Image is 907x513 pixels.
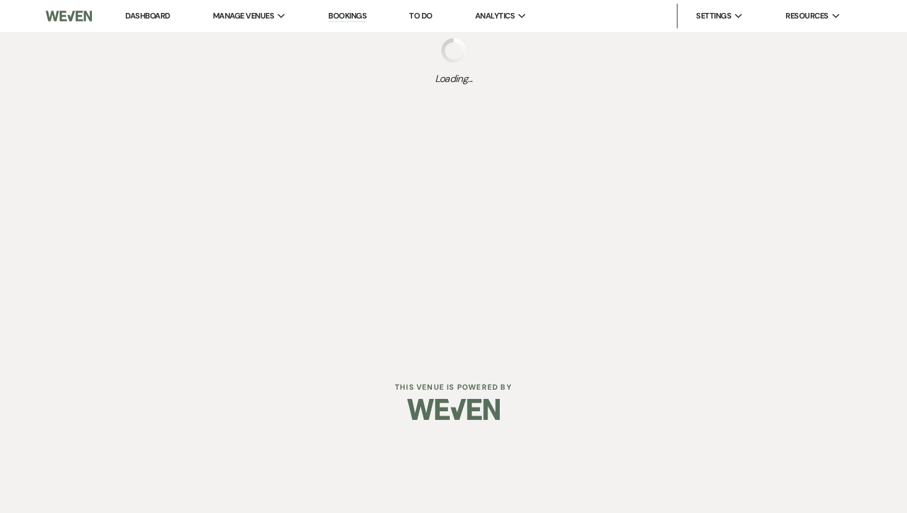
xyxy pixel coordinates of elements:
span: Resources [785,10,828,22]
img: Weven Logo [407,388,500,431]
img: Weven Logo [46,3,92,29]
span: Settings [696,10,731,22]
span: Manage Venues [213,10,274,22]
img: loading spinner [441,38,466,63]
span: Analytics [475,10,515,22]
a: Dashboard [125,10,170,21]
span: Loading... [435,72,473,86]
a: Bookings [328,10,367,22]
a: To Do [409,10,432,21]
